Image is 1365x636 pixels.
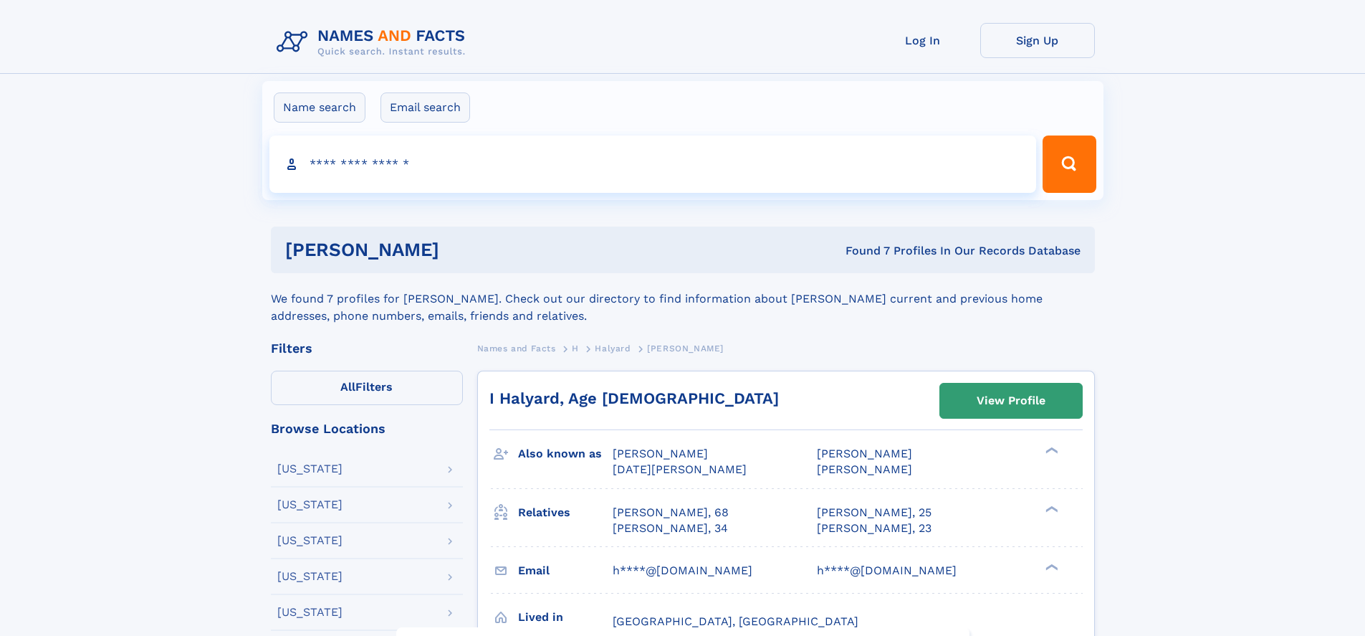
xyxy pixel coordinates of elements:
[595,343,631,353] span: Halyard
[817,447,912,460] span: [PERSON_NAME]
[477,339,556,357] a: Names and Facts
[1043,136,1096,193] button: Search Button
[518,500,613,525] h3: Relatives
[271,23,477,62] img: Logo Names and Facts
[285,241,643,259] h1: [PERSON_NAME]
[489,389,779,407] a: I Halyard, Age [DEMOGRAPHIC_DATA]
[572,339,579,357] a: H
[274,92,365,123] label: Name search
[380,92,470,123] label: Email search
[613,521,728,536] a: [PERSON_NAME], 34
[518,559,613,583] h3: Email
[817,505,931,521] a: [PERSON_NAME], 25
[269,136,1037,193] input: search input
[518,605,613,630] h3: Lived in
[277,535,343,546] div: [US_STATE]
[817,521,931,536] a: [PERSON_NAME], 23
[595,339,631,357] a: Halyard
[1042,446,1059,455] div: ❯
[277,571,343,582] div: [US_STATE]
[613,614,858,628] span: [GEOGRAPHIC_DATA], [GEOGRAPHIC_DATA]
[613,462,747,476] span: [DATE][PERSON_NAME]
[1042,504,1059,513] div: ❯
[271,422,463,435] div: Browse Locations
[613,505,729,521] a: [PERSON_NAME], 68
[518,442,613,466] h3: Also known as
[271,342,463,355] div: Filters
[277,499,343,511] div: [US_STATE]
[277,607,343,618] div: [US_STATE]
[572,343,579,353] span: H
[271,371,463,405] label: Filters
[866,23,980,58] a: Log In
[940,384,1082,418] a: View Profile
[271,273,1095,325] div: We found 7 profiles for [PERSON_NAME]. Check out our directory to find information about [PERSON_...
[647,343,724,353] span: [PERSON_NAME]
[340,380,355,394] span: All
[613,447,708,460] span: [PERSON_NAME]
[642,243,1081,259] div: Found 7 Profiles In Our Records Database
[1042,562,1059,571] div: ❯
[980,23,1095,58] a: Sign Up
[277,463,343,475] div: [US_STATE]
[817,462,912,476] span: [PERSON_NAME]
[977,384,1045,417] div: View Profile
